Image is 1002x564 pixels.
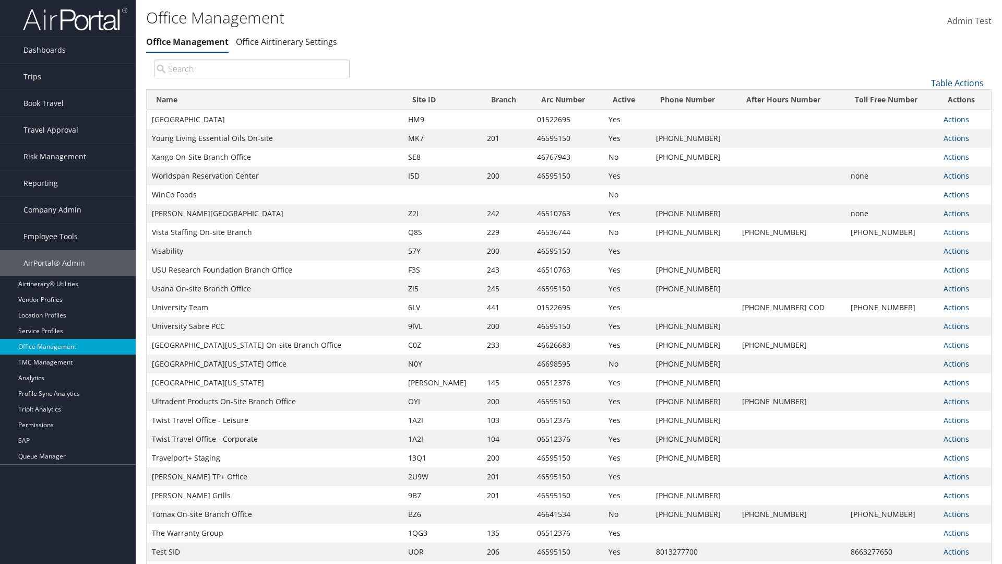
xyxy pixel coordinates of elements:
[482,167,532,185] td: 200
[146,36,229,48] a: Office Management
[147,505,403,524] td: Tomax On-site Branch Office
[147,110,403,129] td: [GEOGRAPHIC_DATA]
[23,64,41,90] span: Trips
[947,15,992,27] span: Admin Test
[23,90,64,116] span: Book Travel
[403,317,482,336] td: 9IVL
[845,167,939,185] td: none
[147,336,403,355] td: [GEOGRAPHIC_DATA][US_STATE] On-site Branch Office
[403,242,482,261] td: 57Y
[651,411,737,430] td: [PHONE_NUMBER]
[403,110,482,129] td: HM9
[532,505,603,524] td: 46641534
[147,167,403,185] td: Worldspan Reservation Center
[651,261,737,279] td: [PHONE_NUMBER]
[845,223,939,242] td: [PHONE_NUMBER]
[532,336,603,355] td: 46626683
[532,261,603,279] td: 46510763
[603,467,650,486] td: Yes
[147,373,403,392] td: [GEOGRAPHIC_DATA][US_STATE]
[403,449,482,467] td: 13Q1
[603,148,650,167] td: No
[147,317,403,336] td: University Sabre PCC
[845,505,939,524] td: [PHONE_NUMBER]
[23,170,58,196] span: Reporting
[944,133,969,143] a: Actions
[482,129,532,148] td: 201
[944,208,969,218] a: Actions
[603,543,650,561] td: Yes
[147,185,403,204] td: WinCo Foods
[944,359,969,369] a: Actions
[403,279,482,298] td: ZI5
[532,242,603,261] td: 46595150
[944,321,969,331] a: Actions
[532,430,603,449] td: 06512376
[482,467,532,486] td: 201
[532,467,603,486] td: 46595150
[603,411,650,430] td: Yes
[737,223,845,242] td: [PHONE_NUMBER]
[403,336,482,355] td: C0Z
[651,505,737,524] td: [PHONE_NUMBER]
[651,336,737,355] td: [PHONE_NUMBER]
[651,449,737,467] td: [PHONE_NUMBER]
[147,524,403,543] td: The Warranty Group
[482,543,532,561] td: 206
[603,298,650,317] td: Yes
[651,204,737,223] td: [PHONE_NUMBER]
[532,373,603,392] td: 06512376
[651,486,737,505] td: [PHONE_NUMBER]
[403,167,482,185] td: I5D
[236,36,337,48] a: Office Airtinerary Settings
[737,298,845,317] td: [PHONE_NUMBER] COD
[403,90,482,110] th: Site ID: activate to sort column ascending
[482,486,532,505] td: 201
[403,543,482,561] td: UOR
[944,152,969,162] a: Actions
[482,90,532,110] th: Branch: activate to sort column ascending
[403,430,482,449] td: 1A2I
[603,355,650,373] td: No
[23,224,78,250] span: Employee Tools
[482,336,532,355] td: 233
[532,449,603,467] td: 46595150
[651,148,737,167] td: [PHONE_NUMBER]
[532,110,603,129] td: 01522695
[938,90,991,110] th: Actions
[23,117,78,143] span: Travel Approval
[147,223,403,242] td: Vista Staffing On-site Branch
[532,148,603,167] td: 46767943
[651,317,737,336] td: [PHONE_NUMBER]
[845,298,939,317] td: [PHONE_NUMBER]
[482,298,532,317] td: 441
[603,261,650,279] td: Yes
[651,223,737,242] td: [PHONE_NUMBER]
[532,392,603,411] td: 46595150
[403,223,482,242] td: Q8S
[482,204,532,223] td: 242
[944,171,969,181] a: Actions
[603,90,650,110] th: Active: activate to sort column ascending
[944,340,969,350] a: Actions
[147,148,403,167] td: Xango On-Site Branch Office
[403,148,482,167] td: SE8
[944,509,969,519] a: Actions
[147,449,403,467] td: Travelport+ Staging
[603,449,650,467] td: Yes
[737,336,845,355] td: [PHONE_NUMBER]
[403,261,482,279] td: F3S
[482,411,532,430] td: 103
[603,279,650,298] td: Yes
[147,430,403,449] td: Twist Travel Office - Corporate
[947,5,992,38] a: Admin Test
[532,204,603,223] td: 46510763
[147,392,403,411] td: Ultradent Products On-Site Branch Office
[651,430,737,449] td: [PHONE_NUMBER]
[147,467,403,486] td: [PERSON_NAME] TP+ Office
[403,411,482,430] td: 1A2I
[603,336,650,355] td: Yes
[737,392,845,411] td: [PHONE_NUMBER]
[147,261,403,279] td: USU Research Foundation Branch Office
[23,7,127,31] img: airportal-logo.png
